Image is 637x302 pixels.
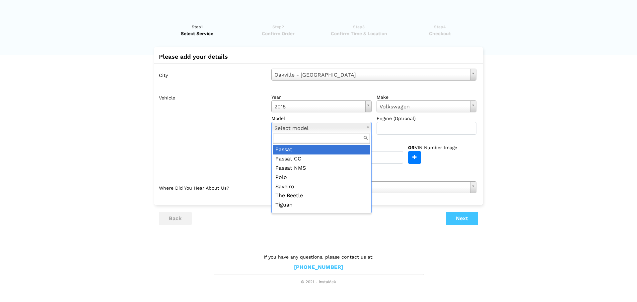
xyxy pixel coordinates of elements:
div: Polo [273,173,370,182]
div: The Beetle [273,191,370,201]
div: Touareg [273,210,370,219]
div: Passat NMS [273,164,370,173]
div: Passat CC [273,154,370,164]
div: Passat [273,145,370,154]
div: Saveiro [273,182,370,192]
div: Tiguan [273,201,370,210]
